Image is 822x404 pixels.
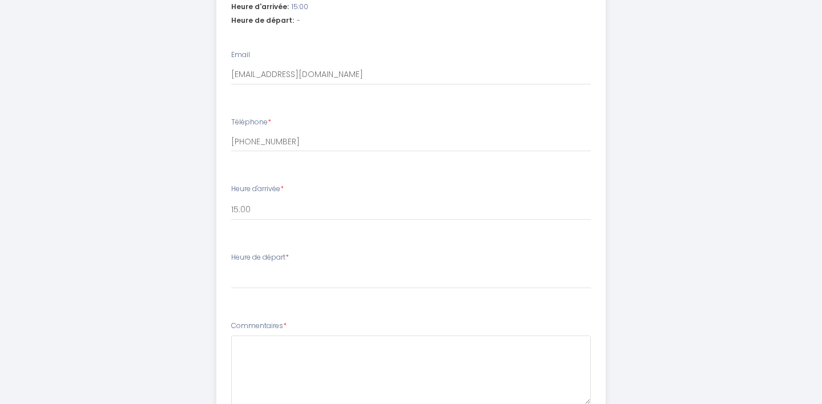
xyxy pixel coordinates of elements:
[231,2,289,13] span: Heure d'arrivée:
[231,184,284,195] label: Heure d'arrivée
[231,321,287,332] label: Commentaires
[292,2,308,13] span: 15:00
[231,252,289,263] label: Heure de départ
[231,50,250,60] label: Email
[231,15,294,26] span: Heure de départ:
[297,15,300,26] span: -
[231,117,271,128] label: Téléphone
